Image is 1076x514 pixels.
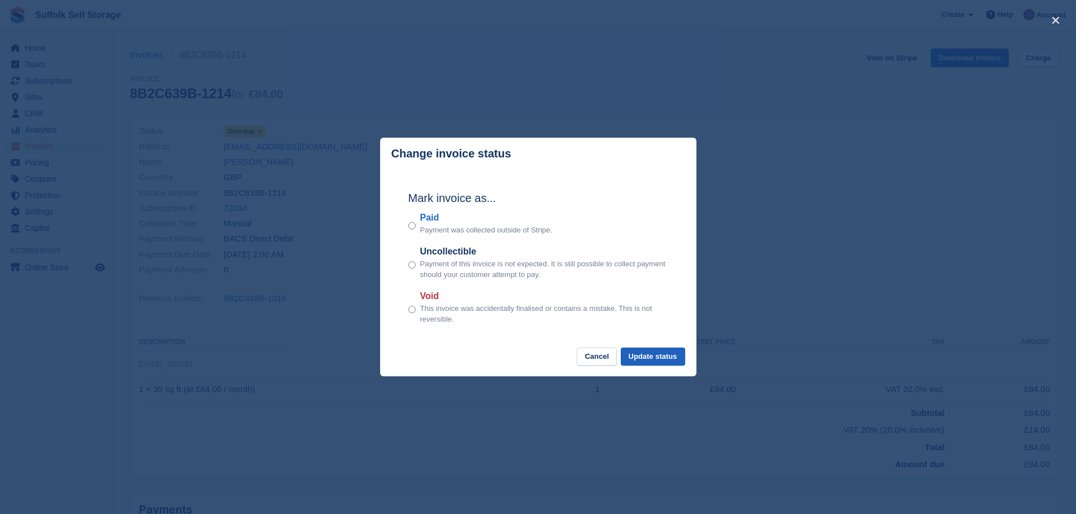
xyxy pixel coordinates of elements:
label: Void [420,289,668,303]
button: close [1047,11,1065,29]
p: Change invoice status [391,147,511,160]
label: Paid [420,211,552,225]
p: This invoice was accidentally finalised or contains a mistake. This is not reversible. [420,303,668,325]
button: Update status [621,348,685,366]
p: Payment of this invoice is not expected. It is still possible to collect payment should your cust... [420,258,668,280]
p: Payment was collected outside of Stripe. [420,225,552,236]
button: Cancel [577,348,617,366]
h2: Mark invoice as... [408,190,668,207]
label: Uncollectible [420,245,668,258]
